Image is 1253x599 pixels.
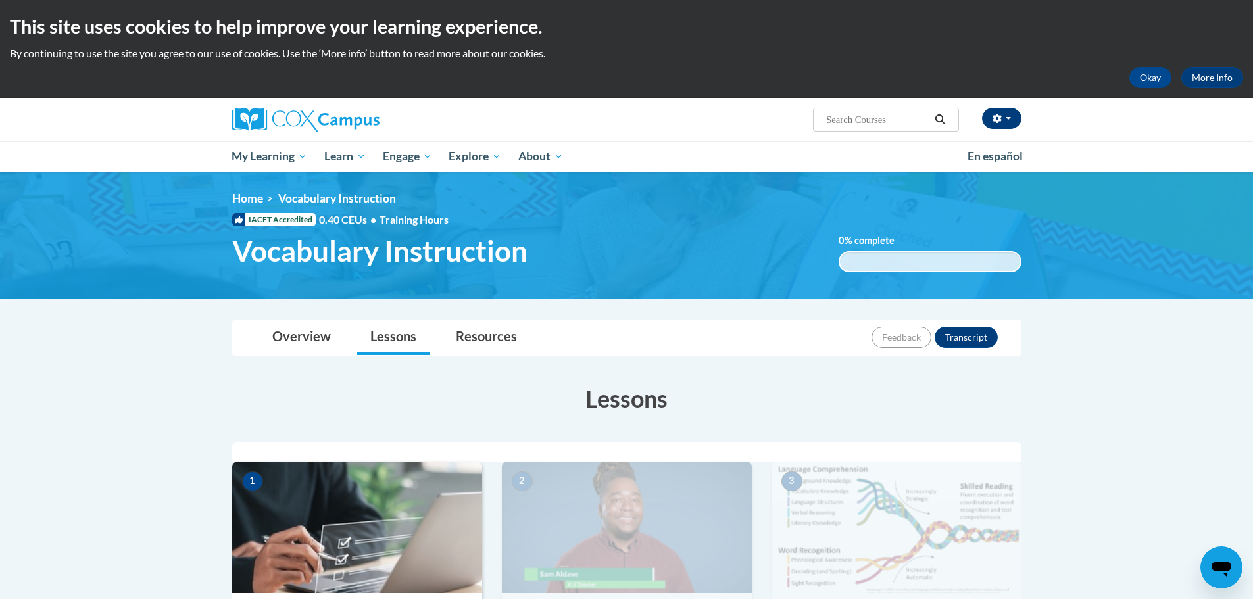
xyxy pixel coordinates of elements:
[242,471,263,491] span: 1
[316,141,374,172] a: Learn
[440,141,510,172] a: Explore
[872,327,931,348] button: Feedback
[232,108,482,132] a: Cox Campus
[380,213,449,226] span: Training Hours
[1200,546,1242,588] iframe: Button to launch messaging window
[319,212,380,227] span: 0.40 CEUs
[982,108,1021,129] button: Account Settings
[1181,67,1243,88] a: More Info
[839,233,914,248] label: % complete
[510,141,572,172] a: About
[449,149,501,164] span: Explore
[935,327,998,348] button: Transcript
[232,213,316,226] span: IACET Accredited
[825,112,930,128] input: Search Courses
[10,46,1243,60] p: By continuing to use the site you agree to our use of cookies. Use the ‘More info’ button to read...
[1129,67,1171,88] button: Okay
[259,320,344,355] a: Overview
[278,191,396,205] span: Vocabulary Instruction
[232,462,482,593] img: Course Image
[781,471,802,491] span: 3
[383,149,432,164] span: Engage
[10,13,1243,39] h2: This site uses cookies to help improve your learning experience.
[232,191,263,205] a: Home
[968,149,1023,163] span: En español
[224,141,316,172] a: My Learning
[512,471,533,491] span: 2
[357,320,430,355] a: Lessons
[370,213,376,226] span: •
[212,141,1041,172] div: Main menu
[772,462,1021,593] img: Course Image
[232,149,307,164] span: My Learning
[443,320,530,355] a: Resources
[232,382,1021,415] h3: Lessons
[959,143,1031,170] a: En español
[324,149,366,164] span: Learn
[232,108,380,132] img: Cox Campus
[374,141,441,172] a: Engage
[930,112,950,128] button: Search
[502,462,752,593] img: Course Image
[518,149,563,164] span: About
[839,235,845,246] span: 0
[232,233,528,268] span: Vocabulary Instruction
